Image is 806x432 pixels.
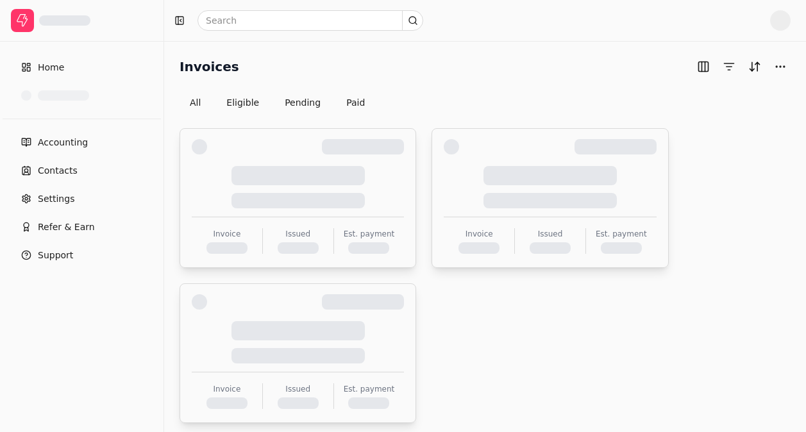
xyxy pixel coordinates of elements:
[274,92,331,113] button: Pending
[285,383,310,395] div: Issued
[5,54,158,80] a: Home
[770,56,791,77] button: More
[344,228,395,240] div: Est. payment
[180,92,211,113] button: All
[38,61,64,74] span: Home
[180,92,375,113] div: Invoice filter options
[466,228,493,240] div: Invoice
[213,383,240,395] div: Invoice
[596,228,647,240] div: Est. payment
[38,192,74,206] span: Settings
[38,164,78,178] span: Contacts
[5,186,158,212] a: Settings
[336,92,375,113] button: Paid
[213,228,240,240] div: Invoice
[5,158,158,183] a: Contacts
[38,249,73,262] span: Support
[285,228,310,240] div: Issued
[5,242,158,268] button: Support
[216,92,269,113] button: Eligible
[344,383,395,395] div: Est. payment
[538,228,563,240] div: Issued
[5,214,158,240] button: Refer & Earn
[38,220,95,234] span: Refer & Earn
[38,136,88,149] span: Accounting
[180,56,239,77] h2: Invoices
[744,56,765,77] button: Sort
[197,10,423,31] input: Search
[5,129,158,155] a: Accounting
